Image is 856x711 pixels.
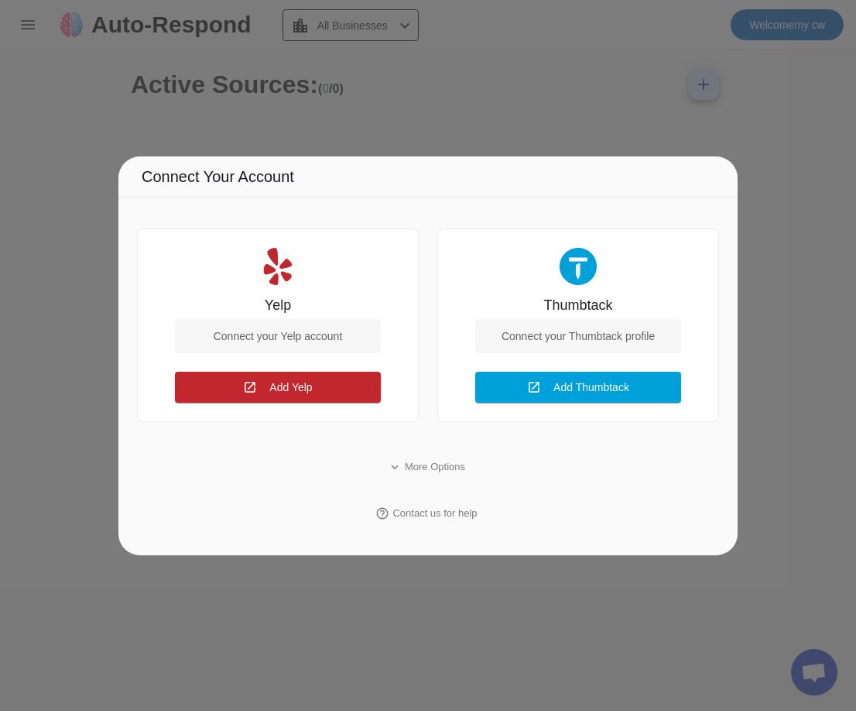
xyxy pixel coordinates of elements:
div: Thumbtack [543,297,612,313]
button: Add Yelp [175,372,381,403]
button: Contact us for help [366,500,489,527]
mat-icon: open_in_new [527,380,541,394]
img: Yelp [259,248,296,285]
div: Yelp [265,297,291,313]
div: Connect your Thumbtack profile [475,319,681,353]
span: Add Yelp [269,381,312,393]
img: Thumbtack [560,248,597,285]
button: Add Thumbtack [475,372,681,403]
button: More Options [378,453,478,481]
span: More Options [405,459,465,475]
span: Connect Your Account [142,164,294,189]
mat-icon: expand_more [388,460,402,474]
mat-icon: open_in_new [243,380,257,394]
div: Connect your Yelp account [175,319,381,353]
span: Add Thumbtack [553,381,629,393]
mat-icon: help_outline [375,507,389,520]
span: Contact us for help [392,506,477,521]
